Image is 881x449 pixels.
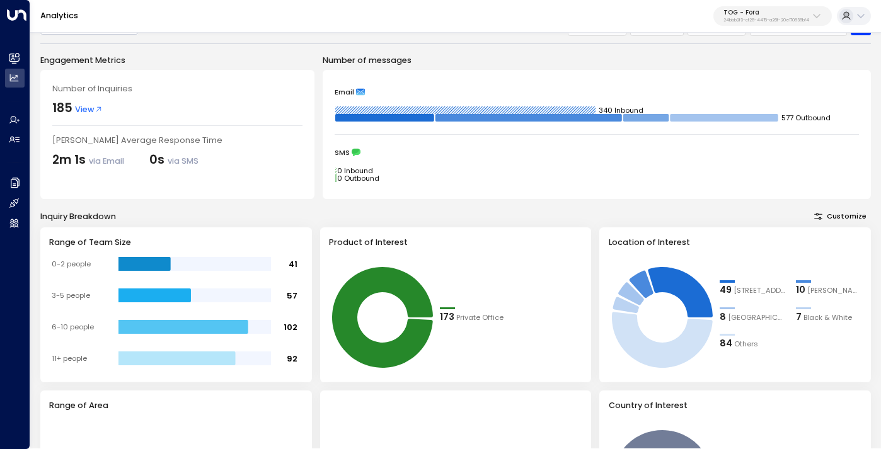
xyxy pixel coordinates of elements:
[287,290,297,300] tspan: 57
[52,322,94,332] tspan: 6-10 people
[456,312,504,323] span: Private Office
[734,339,758,350] span: Others
[329,236,582,248] h3: Product of Interest
[796,283,805,297] div: 10
[335,148,859,157] div: SMS
[49,236,302,248] h3: Range of Team Size
[720,283,786,297] div: 49210 Euston Road
[723,9,809,16] p: TOG - Fora
[289,258,297,269] tspan: 41
[49,399,302,411] h3: Range of Area
[728,312,786,323] span: Chancery House
[440,310,454,324] div: 173
[609,399,862,411] h3: Country of Interest
[284,321,297,332] tspan: 102
[40,10,78,21] a: Analytics
[149,151,199,169] div: 0s
[599,105,643,115] tspan: 340 Inbound
[75,103,103,115] span: View
[796,310,802,324] div: 7
[40,210,116,222] div: Inquiry Breakdown
[734,285,786,296] span: 210 Euston Road
[52,99,72,118] div: 185
[713,6,832,26] button: TOG - Fora24bbb2f3-cf28-4415-a26f-20e170838bf4
[781,113,831,123] tspan: 577 Outbound
[720,310,726,324] div: 8
[52,353,87,363] tspan: 11+ people
[287,353,297,363] tspan: 92
[89,156,124,166] span: via Email
[720,337,732,351] div: 84
[337,166,373,176] tspan: 0 Inbound
[335,88,354,96] span: Email
[52,151,124,169] div: 2m 1s
[40,54,314,66] p: Engagement Metrics
[803,312,852,323] span: Black & White
[796,310,862,324] div: 7Black & White
[720,310,786,324] div: 8Chancery House
[52,290,90,300] tspan: 3-5 people
[323,54,871,66] p: Number of messages
[609,236,862,248] h3: Location of Interest
[52,82,302,94] div: Number of Inquiries
[796,283,862,297] div: 10Scott House
[168,156,199,166] span: via SMS
[807,285,862,296] span: Scott House
[810,209,871,223] button: Customize
[720,283,732,297] div: 49
[723,18,809,23] p: 24bbb2f3-cf28-4415-a26f-20e170838bf4
[337,173,379,183] tspan: 0 Outbound
[52,134,302,146] div: [PERSON_NAME] Average Response Time
[440,310,506,324] div: 173Private Office
[720,337,786,351] div: 84Others
[52,259,91,269] tspan: 0-2 people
